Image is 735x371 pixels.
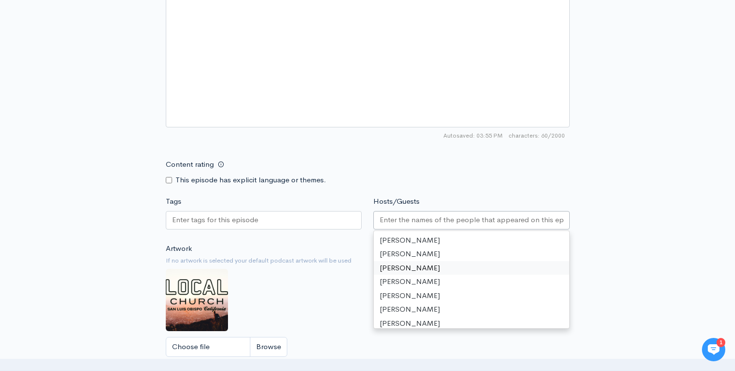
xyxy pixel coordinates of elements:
div: [PERSON_NAME] [374,302,569,317]
div: [PERSON_NAME] [374,317,569,331]
div: [PERSON_NAME] [374,233,569,247]
small: If no artwork is selected your default podcast artwork will be used [166,256,570,265]
div: [PERSON_NAME] [374,289,569,303]
iframe: gist-messenger-bubble-iframe [702,338,725,361]
input: Enter tags for this episode [172,214,260,226]
span: Autosaved: 03:55 PM [443,131,503,140]
div: [PERSON_NAME] [374,275,569,289]
label: Tags [166,196,181,207]
span: New conversation [63,135,117,142]
input: Enter the names of the people that appeared on this episode [380,214,563,226]
div: [PERSON_NAME] [374,261,569,275]
h1: Hi 👋 [15,47,180,63]
p: Find an answer quickly [13,167,181,178]
label: Hosts/Guests [373,196,420,207]
label: Artwork [166,243,192,254]
label: This episode has explicit language or themes. [175,175,326,186]
div: [PERSON_NAME] [374,247,569,261]
button: New conversation [15,129,179,148]
span: 60/2000 [508,131,565,140]
h2: Just let us know if you need anything and we'll be happy to help! 🙂 [15,65,180,111]
label: Content rating [166,155,214,175]
input: Search articles [28,183,174,202]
